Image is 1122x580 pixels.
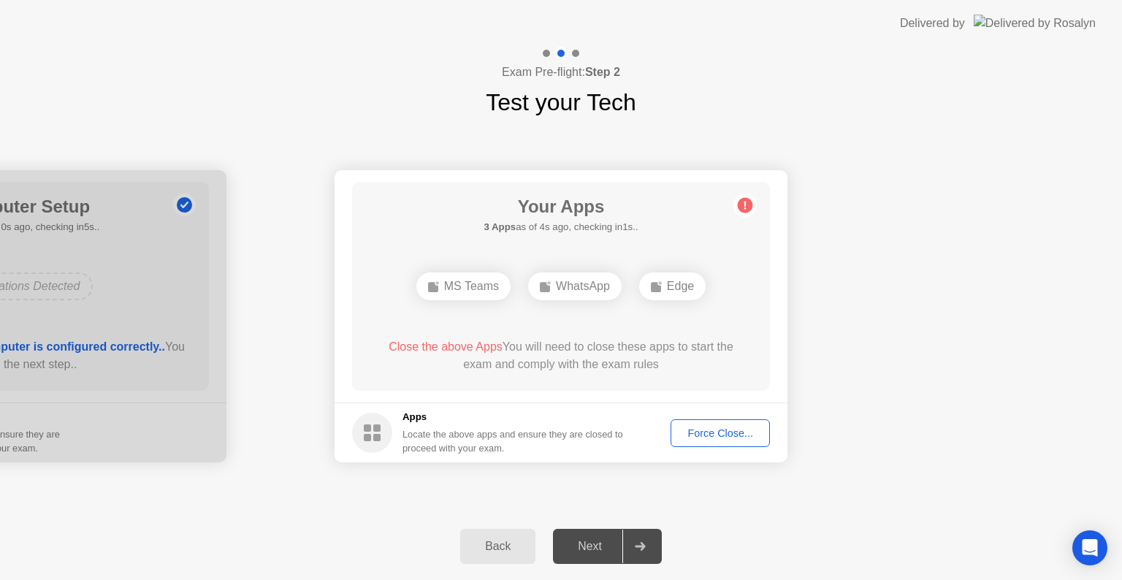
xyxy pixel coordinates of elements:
div: WhatsApp [528,272,622,300]
h1: Test your Tech [486,85,636,120]
div: Edge [639,272,706,300]
h1: Your Apps [484,194,638,220]
span: Close the above Apps [389,340,503,353]
button: Back [460,529,535,564]
h5: as of 4s ago, checking in1s.. [484,220,638,234]
button: Next [553,529,662,564]
div: Open Intercom Messenger [1072,530,1107,565]
img: Delivered by Rosalyn [974,15,1096,31]
div: Next [557,540,622,553]
div: Back [465,540,531,553]
b: Step 2 [585,66,620,78]
div: Force Close... [676,427,765,439]
div: Locate the above apps and ensure they are closed to proceed with your exam. [402,427,624,455]
button: Force Close... [671,419,770,447]
h5: Apps [402,410,624,424]
h4: Exam Pre-flight: [502,64,620,81]
div: MS Teams [416,272,511,300]
div: Delivered by [900,15,965,32]
div: You will need to close these apps to start the exam and comply with the exam rules [373,338,749,373]
b: 3 Apps [484,221,516,232]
